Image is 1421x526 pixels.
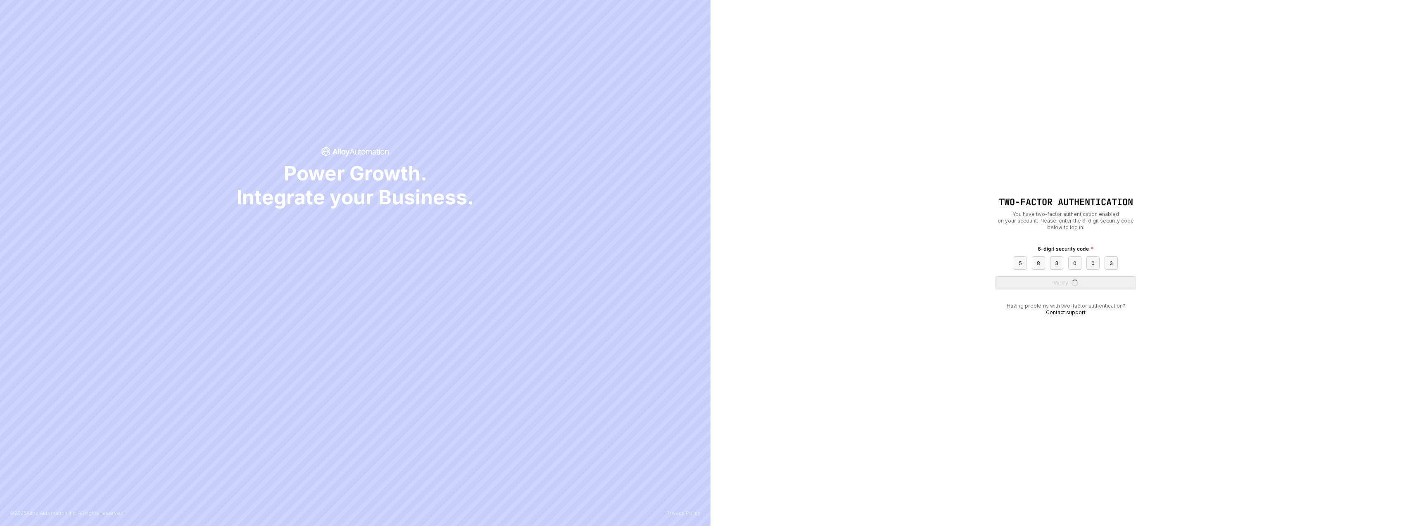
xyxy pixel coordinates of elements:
label: 6-digit security code [1038,245,1094,253]
a: Contact support [1046,309,1086,315]
div: You have two-factor authentication enabled on your account. Please, enter the 6-digit security co... [996,211,1136,231]
p: © 2025 Alloy Automation Inc. All rights reserved. [10,510,125,516]
span: Power Growth. Integrate your Business. [237,161,474,209]
span: icon-success [321,147,390,156]
div: Having problems with two-factor authentication? [996,303,1136,316]
h1: Two-Factor Authentication [996,197,1136,208]
a: Privacy Policy [666,510,701,516]
button: Verifyicon-loader [996,276,1136,289]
